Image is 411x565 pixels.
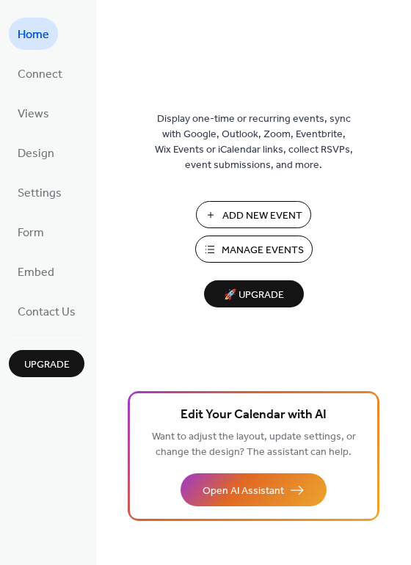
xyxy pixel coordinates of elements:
span: Form [18,222,44,245]
button: 🚀 Upgrade [204,280,304,307]
span: Display one-time or recurring events, sync with Google, Outlook, Zoom, Eventbrite, Wix Events or ... [155,112,353,173]
a: Connect [9,57,71,90]
a: Home [9,18,58,50]
span: Add New Event [222,208,302,224]
span: Edit Your Calendar with AI [181,405,327,426]
a: Settings [9,176,70,208]
span: Embed [18,261,54,285]
button: Add New Event [196,201,311,228]
span: Connect [18,63,62,87]
a: Design [9,136,63,169]
a: Contact Us [9,295,84,327]
span: Home [18,23,49,47]
button: Manage Events [195,236,313,263]
span: Upgrade [24,357,70,373]
span: Settings [18,182,62,205]
a: Form [9,216,53,248]
span: Manage Events [222,243,304,258]
span: Contact Us [18,301,76,324]
span: 🚀 Upgrade [213,285,295,305]
span: Views [18,103,49,126]
span: Want to adjust the layout, update settings, or change the design? The assistant can help. [152,427,356,462]
span: Design [18,142,54,166]
button: Upgrade [9,350,84,377]
button: Open AI Assistant [181,473,327,506]
span: Open AI Assistant [203,484,284,499]
a: Views [9,97,58,129]
a: Embed [9,255,63,288]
